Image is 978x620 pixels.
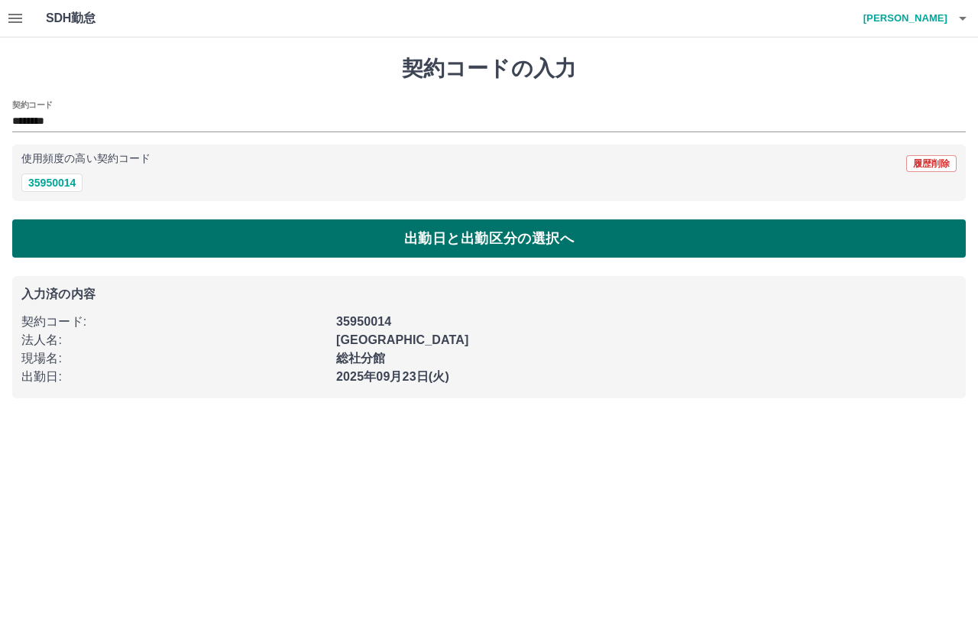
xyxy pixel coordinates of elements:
b: [GEOGRAPHIC_DATA] [336,333,469,346]
p: 出勤日 : [21,368,327,386]
p: 契約コード : [21,313,327,331]
p: 使用頻度の高い契約コード [21,154,151,164]
p: 現場名 : [21,349,327,368]
button: 履歴削除 [906,155,957,172]
b: 35950014 [336,315,391,328]
p: 法人名 : [21,331,327,349]
h1: 契約コードの入力 [12,56,966,82]
h2: 契約コード [12,99,53,111]
b: 総社分館 [336,352,386,365]
b: 2025年09月23日(火) [336,370,449,383]
button: 35950014 [21,174,83,192]
button: 出勤日と出勤区分の選択へ [12,219,966,258]
p: 入力済の内容 [21,288,957,300]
